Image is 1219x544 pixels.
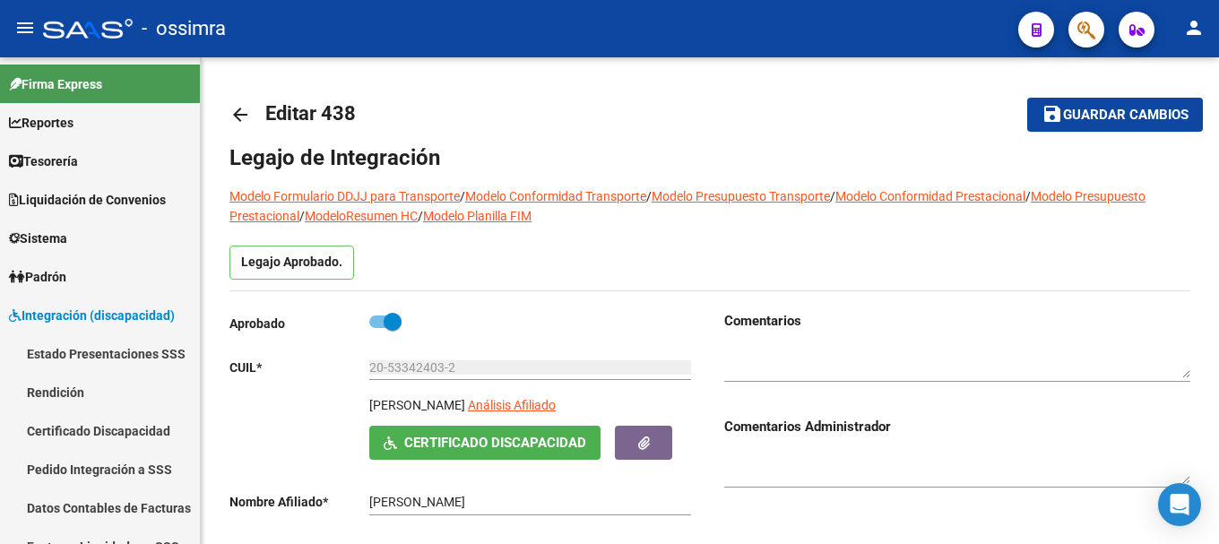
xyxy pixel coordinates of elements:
mat-icon: menu [14,17,36,39]
span: Análisis Afiliado [468,398,556,412]
button: Guardar cambios [1027,98,1203,131]
p: [PERSON_NAME] [369,395,465,415]
a: Modelo Conformidad Transporte [465,189,646,203]
span: Firma Express [9,74,102,94]
span: Editar 438 [265,102,356,125]
p: Aprobado [229,314,369,333]
button: Certificado Discapacidad [369,426,601,459]
span: Guardar cambios [1063,108,1189,124]
a: ModeloResumen HC [305,209,418,223]
h3: Comentarios Administrador [724,417,1190,436]
h3: Comentarios [724,311,1190,331]
span: Tesorería [9,151,78,171]
a: Modelo Planilla FIM [423,209,532,223]
h1: Legajo de Integración [229,143,1190,172]
span: Padrón [9,267,66,287]
mat-icon: person [1183,17,1205,39]
mat-icon: save [1042,103,1063,125]
a: Modelo Presupuesto Transporte [652,189,830,203]
div: Open Intercom Messenger [1158,483,1201,526]
p: Legajo Aprobado. [229,246,354,280]
span: Reportes [9,113,73,133]
a: Modelo Formulario DDJJ para Transporte [229,189,460,203]
a: Modelo Conformidad Prestacional [835,189,1025,203]
span: Integración (discapacidad) [9,306,175,325]
span: - ossimra [142,9,226,48]
p: CUIL [229,358,369,377]
span: Liquidación de Convenios [9,190,166,210]
span: Certificado Discapacidad [404,436,586,452]
span: Sistema [9,229,67,248]
mat-icon: arrow_back [229,104,251,125]
p: Nombre Afiliado [229,492,369,512]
